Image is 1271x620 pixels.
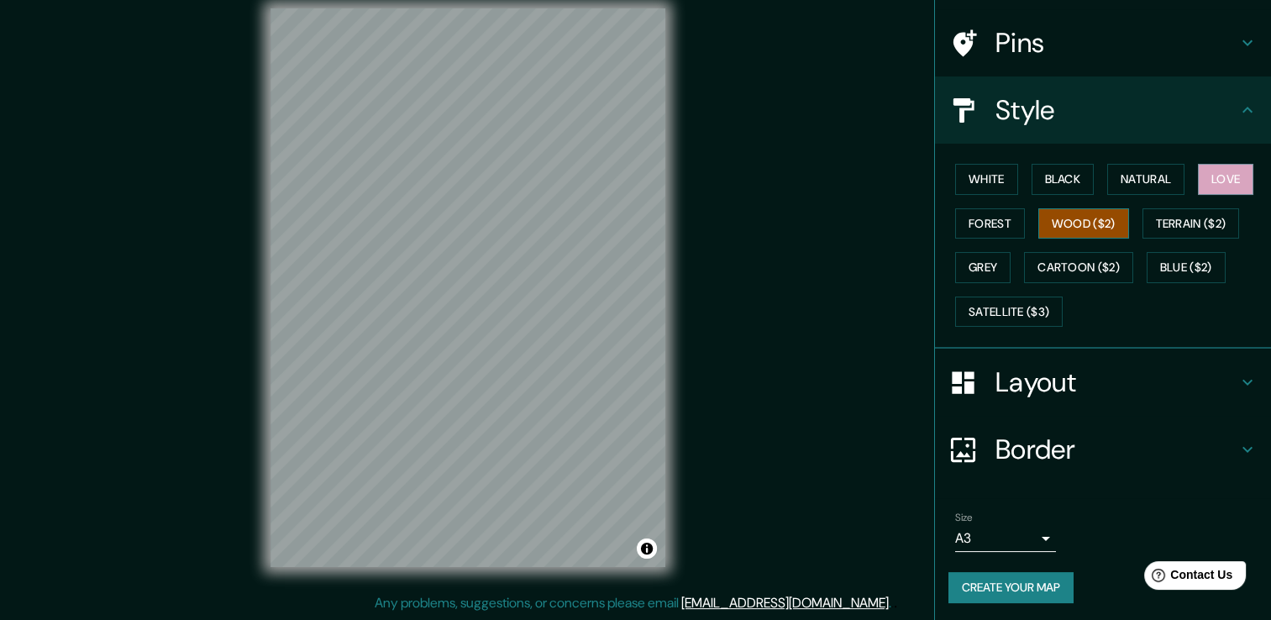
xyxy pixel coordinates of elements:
button: Terrain ($2) [1142,208,1240,239]
iframe: Help widget launcher [1121,554,1253,602]
a: [EMAIL_ADDRESS][DOMAIN_NAME] [681,594,889,612]
button: Create your map [948,572,1074,603]
p: Any problems, suggestions, or concerns please email . [375,593,891,613]
h4: Border [995,433,1237,466]
div: Pins [935,9,1271,76]
button: Wood ($2) [1038,208,1129,239]
button: Forest [955,208,1025,239]
div: Style [935,76,1271,144]
button: Grey [955,252,1011,283]
button: Cartoon ($2) [1024,252,1133,283]
h4: Layout [995,365,1237,399]
button: Toggle attribution [637,539,657,559]
div: Layout [935,349,1271,416]
button: Satellite ($3) [955,297,1063,328]
div: Border [935,416,1271,483]
h4: Style [995,93,1237,127]
div: . [891,593,894,613]
button: Blue ($2) [1147,252,1226,283]
div: . [894,593,897,613]
label: Size [955,511,973,525]
button: Natural [1107,164,1184,195]
button: White [955,164,1018,195]
div: A3 [955,525,1056,552]
h4: Pins [995,26,1237,60]
canvas: Map [270,8,665,567]
button: Black [1032,164,1095,195]
button: Love [1198,164,1253,195]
